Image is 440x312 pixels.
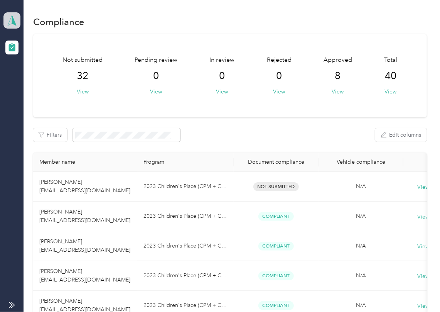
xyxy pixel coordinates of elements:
[324,56,352,65] span: Approved
[77,88,89,96] button: View
[77,70,89,82] span: 32
[335,70,341,82] span: 8
[137,261,234,291] td: 2023 Children's Place (CPM + Compliance)
[137,202,234,231] td: 2023 Children's Place (CPM + Compliance)
[258,271,294,280] span: Compliant
[39,268,130,283] span: [PERSON_NAME] [EMAIL_ADDRESS][DOMAIN_NAME]
[384,88,396,96] button: View
[267,56,292,65] span: Rejected
[240,159,312,165] div: Document compliance
[356,213,366,219] span: N/A
[39,209,130,224] span: [PERSON_NAME] [EMAIL_ADDRESS][DOMAIN_NAME]
[137,231,234,261] td: 2023 Children's Place (CPM + Compliance)
[325,159,397,165] div: Vehicle compliance
[258,301,294,310] span: Compliant
[153,70,159,82] span: 0
[356,272,366,279] span: N/A
[356,242,366,249] span: N/A
[356,302,366,309] span: N/A
[39,238,130,253] span: [PERSON_NAME] [EMAIL_ADDRESS][DOMAIN_NAME]
[137,153,234,172] th: Program
[397,269,440,312] iframe: Everlance-gr Chat Button Frame
[356,183,366,190] span: N/A
[385,70,396,82] span: 40
[63,56,103,65] span: Not submitted
[135,56,178,65] span: Pending review
[219,70,225,82] span: 0
[33,18,84,26] h1: Compliance
[273,88,285,96] button: View
[33,153,137,172] th: Member name
[258,212,294,221] span: Compliant
[33,128,67,142] button: Filters
[39,179,130,194] span: [PERSON_NAME] [EMAIL_ADDRESS][DOMAIN_NAME]
[210,56,235,65] span: In review
[384,56,397,65] span: Total
[276,70,282,82] span: 0
[332,88,344,96] button: View
[253,182,299,191] span: Not Submitted
[216,88,228,96] button: View
[150,88,162,96] button: View
[258,242,294,251] span: Compliant
[137,172,234,202] td: 2023 Children's Place (CPM + Compliance)
[375,128,427,142] button: Edit columns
